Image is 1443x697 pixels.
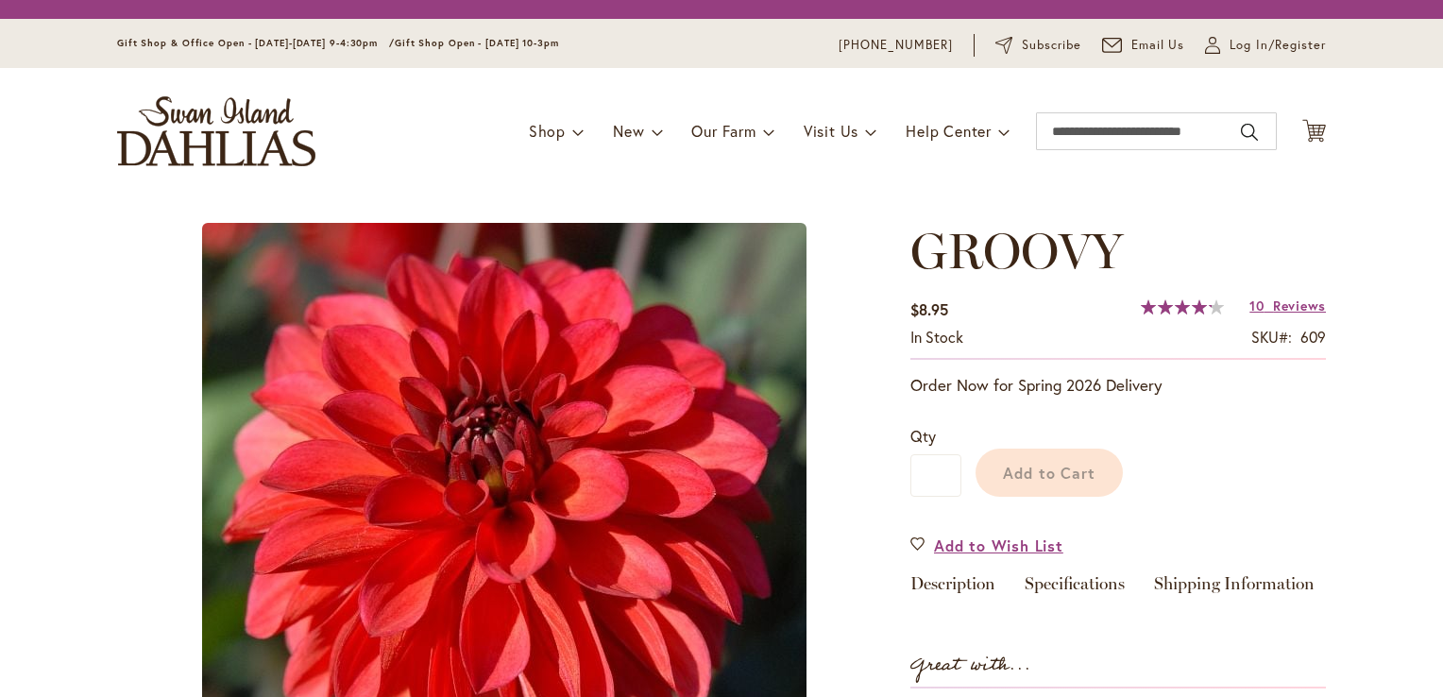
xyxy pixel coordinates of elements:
a: Log In/Register [1205,36,1326,55]
span: Gift Shop Open - [DATE] 10-3pm [395,37,559,49]
div: 609 [1300,327,1326,348]
a: Subscribe [995,36,1081,55]
span: Qty [910,426,936,446]
strong: SKU [1251,327,1292,347]
span: Our Farm [691,121,755,141]
button: Search [1241,117,1258,147]
a: Shipping Information [1154,575,1315,603]
span: Reviews [1273,297,1326,314]
span: Shop [529,121,566,141]
span: In stock [910,327,963,347]
span: 10 [1249,297,1264,314]
span: Log In/Register [1230,36,1326,55]
p: Order Now for Spring 2026 Delivery [910,374,1326,397]
a: Specifications [1025,575,1125,603]
span: $8.95 [910,299,948,319]
span: Add to Wish List [934,535,1063,556]
span: Visit Us [804,121,858,141]
span: Subscribe [1022,36,1081,55]
span: New [613,121,644,141]
a: Add to Wish List [910,535,1063,556]
a: 10 Reviews [1249,297,1326,314]
a: [PHONE_NUMBER] [839,36,953,55]
strong: Great with... [910,650,1031,681]
span: GROOVY [910,221,1123,280]
a: Description [910,575,995,603]
div: Availability [910,327,963,348]
span: Email Us [1131,36,1185,55]
div: Detailed Product Info [910,575,1326,603]
span: Gift Shop & Office Open - [DATE]-[DATE] 9-4:30pm / [117,37,395,49]
span: Help Center [906,121,992,141]
a: Email Us [1102,36,1185,55]
div: 85% [1141,299,1224,314]
a: store logo [117,96,315,166]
